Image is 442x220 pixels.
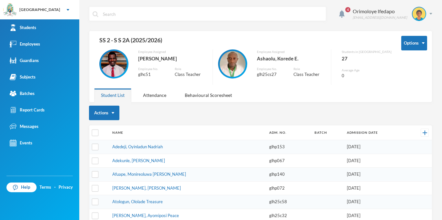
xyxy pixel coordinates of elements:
a: Terms [39,184,51,191]
div: Ashaolu, Korede E. [257,54,326,63]
td: glhp072 [266,181,312,195]
td: glhp067 [266,154,312,168]
div: Employees [10,41,40,47]
td: [DATE] [344,168,407,182]
div: [PERSON_NAME] [138,54,208,63]
a: Adedeji, Oyinladun Nadriah [112,144,163,149]
td: [DATE] [344,181,407,195]
td: [DATE] [344,154,407,168]
div: Attendance [136,88,173,102]
div: Employee No. [257,67,284,71]
th: Adm. No. [266,125,312,140]
div: glh25cs27 [257,71,284,78]
div: [GEOGRAPHIC_DATA] [19,7,60,13]
span: 4 [345,7,350,12]
button: Options [401,36,427,50]
th: Batch [311,125,344,140]
img: EMPLOYEE [220,51,246,77]
img: + [423,131,427,135]
div: Average Age [342,68,392,73]
div: Messages [10,123,39,130]
div: Batches [10,90,35,97]
td: glhp140 [266,168,312,182]
div: Behavioural Scoresheet [178,88,239,102]
td: glhp153 [266,140,312,154]
img: logo [4,4,17,16]
td: glh25c58 [266,195,312,209]
img: search [93,11,98,17]
th: Name [109,125,266,140]
div: Subjects [10,74,36,80]
td: [DATE] [344,195,407,209]
div: 0 [342,73,392,79]
a: Atologun, Ololade Treasure [112,199,163,204]
a: [PERSON_NAME], [PERSON_NAME] [112,185,181,191]
div: Class Teacher [293,71,326,78]
a: [PERSON_NAME], Ayomiposi Peace [112,213,179,218]
div: Employee Assigned [257,49,326,54]
div: glhc51 [138,71,165,78]
a: Afuape, Monireoluwa [PERSON_NAME] [112,172,186,177]
div: Employee No. [138,67,165,71]
img: STUDENT [413,7,425,20]
a: Adekunle, [PERSON_NAME] [112,158,165,163]
a: Help [6,183,37,192]
img: EMPLOYEE [101,51,127,77]
div: Role [175,67,207,71]
div: · [54,184,56,191]
input: Search [102,7,323,21]
a: Privacy [59,184,73,191]
th: Admission Date [344,125,407,140]
div: Role [293,67,326,71]
div: 27 [342,54,392,63]
div: Students [10,24,36,31]
div: Employee Assigned [138,49,208,54]
div: Students in [GEOGRAPHIC_DATA] [342,49,392,54]
td: [DATE] [344,140,407,154]
div: SS 2 - S S 2A (2025/2026) [94,36,392,49]
button: Actions [89,106,119,120]
div: Guardians [10,57,39,64]
div: Report Cards [10,107,45,113]
div: Events [10,140,32,146]
div: Student List [94,88,131,102]
div: Orimoloye Ifedapo [353,7,407,15]
div: [EMAIL_ADDRESS][DOMAIN_NAME] [353,15,407,20]
div: Class Teacher [175,71,207,78]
